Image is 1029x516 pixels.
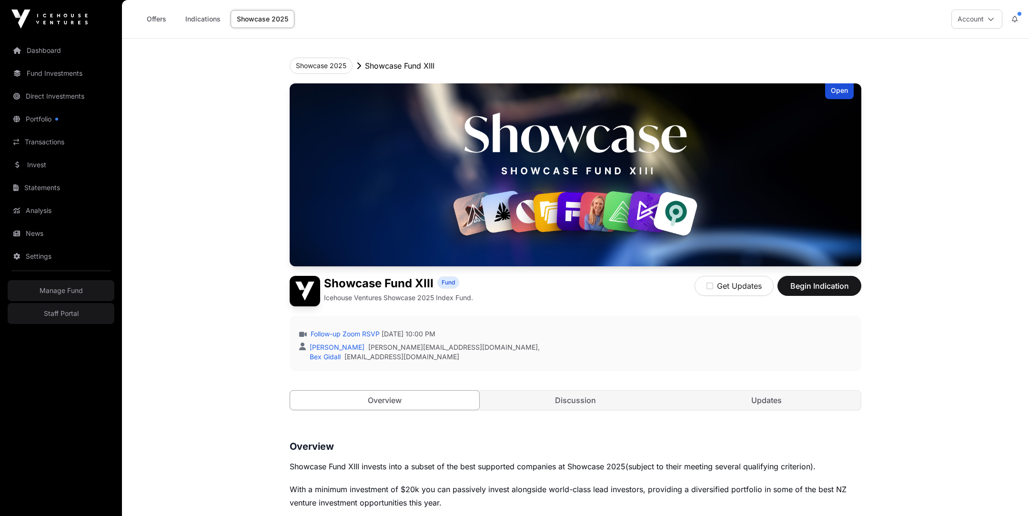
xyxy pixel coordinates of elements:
button: Begin Indication [777,276,861,296]
a: Analysis [8,200,114,221]
a: Showcase 2025 [231,10,294,28]
span: [DATE] 10:00 PM [382,329,435,339]
button: Showcase 2025 [290,58,353,74]
a: Fund Investments [8,63,114,84]
a: [PERSON_NAME] [308,343,364,351]
a: [PERSON_NAME][EMAIL_ADDRESS][DOMAIN_NAME] [368,343,538,352]
p: With a minimum investment of $20k you can passively invest alongside world-class lead investors, ... [290,483,861,509]
img: Showcase Fund XIII [290,83,861,266]
span: Fund [442,279,455,286]
p: Icehouse Ventures Showcase 2025 Index Fund. [324,293,473,303]
img: Showcase Fund XIII [290,276,320,306]
a: Begin Indication [777,285,861,295]
a: Settings [8,246,114,267]
a: Overview [290,390,480,410]
a: Bex Gidall [308,353,341,361]
a: Offers [137,10,175,28]
img: Icehouse Ventures Logo [11,10,88,29]
h1: Showcase Fund XIII [324,276,434,291]
span: Begin Indication [789,280,849,292]
div: Open [825,83,854,99]
a: Follow-up Zoom RSVP [309,329,380,339]
a: Statements [8,177,114,198]
a: Transactions [8,132,114,152]
a: Staff Portal [8,303,114,324]
a: Dashboard [8,40,114,61]
a: [EMAIL_ADDRESS][DOMAIN_NAME] [344,352,459,362]
button: Account [951,10,1002,29]
a: Direct Investments [8,86,114,107]
h3: Overview [290,439,861,454]
a: News [8,223,114,244]
p: Showcase Fund XIII [365,60,434,71]
a: Manage Fund [8,280,114,301]
button: Get Updates [695,276,774,296]
p: (subject to their meeting several qualifying criterion). [290,460,861,473]
div: , [308,343,540,352]
a: Indications [179,10,227,28]
a: Updates [672,391,861,410]
a: Portfolio [8,109,114,130]
a: Discussion [481,391,670,410]
span: Showcase Fund XIII invests into a subset of the best supported companies at Showcase 2025 [290,462,625,471]
a: Invest [8,154,114,175]
nav: Tabs [290,391,861,410]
